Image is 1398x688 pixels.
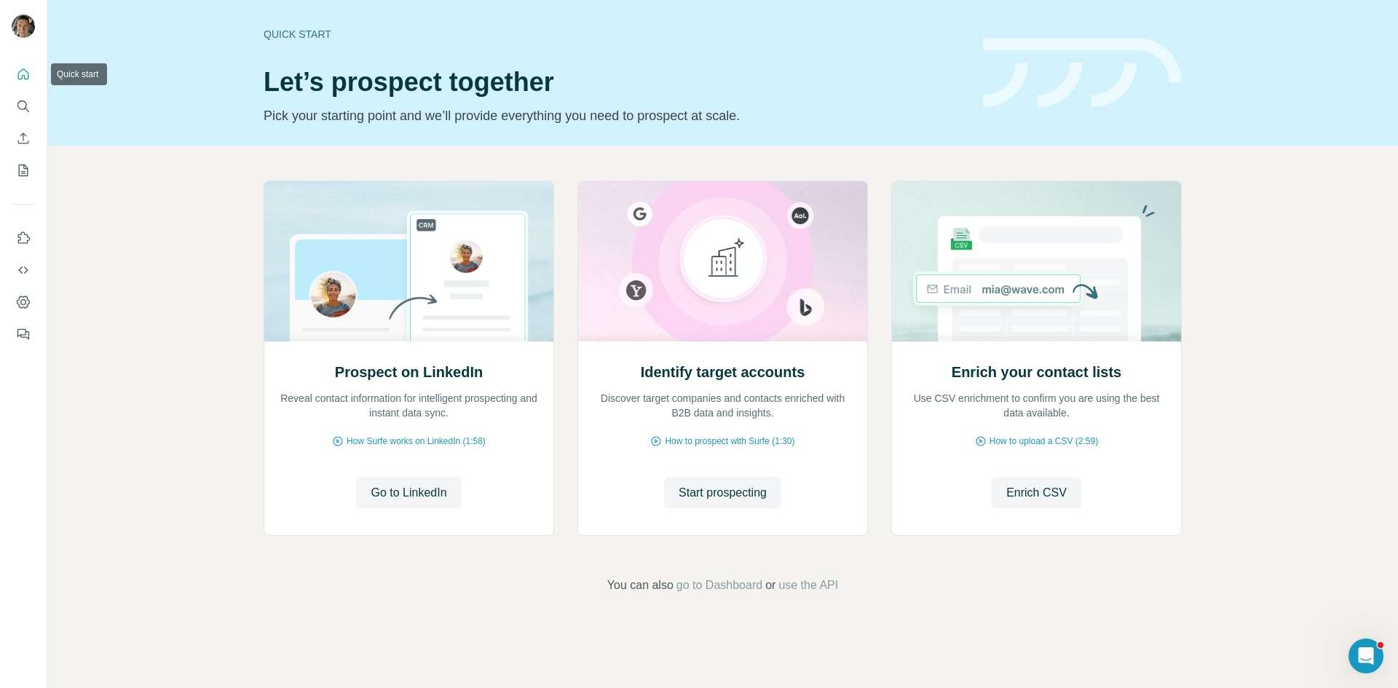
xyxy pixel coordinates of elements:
p: Reveal contact information for intelligent prospecting and instant data sync. [279,391,539,420]
iframe: Intercom live chat [1348,638,1383,673]
img: banner [983,38,1182,108]
button: My lists [12,157,35,183]
span: or [765,577,775,594]
h1: Let’s prospect together [264,68,965,97]
button: Dashboard [12,289,35,315]
button: Go to LinkedIn [356,477,461,509]
button: Enrich CSV [12,125,35,151]
span: How Surfe works on LinkedIn (1:58) [347,435,486,448]
span: How to upload a CSV (2:59) [990,435,1098,448]
span: How to prospect with Surfe (1:30) [665,435,794,448]
span: Go to LinkedIn [371,484,446,502]
h2: Enrich your contact lists [952,362,1121,382]
img: Enrich your contact lists [891,181,1182,341]
p: Use CSV enrichment to confirm you are using the best data available. [907,391,1166,420]
p: Discover target companies and contacts enriched with B2B data and insights. [593,391,853,420]
button: Start prospecting [664,477,781,509]
p: Pick your starting point and we’ll provide everything you need to prospect at scale. [264,106,965,126]
button: use the API [778,577,838,594]
span: Start prospecting [679,484,767,502]
button: Use Surfe API [12,257,35,283]
h2: Prospect on LinkedIn [335,362,483,382]
span: Enrich CSV [1006,484,1067,502]
img: Prospect on LinkedIn [264,181,554,341]
img: Identify target accounts [577,181,868,341]
button: Use Surfe on LinkedIn [12,225,35,251]
button: go to Dashboard [676,577,762,594]
span: You can also [607,577,674,594]
img: Avatar [12,15,35,38]
button: Quick start [12,61,35,87]
button: Search [12,93,35,119]
button: Feedback [12,321,35,347]
div: Quick start [264,27,965,41]
button: Enrich CSV [992,477,1081,509]
h2: Identify target accounts [641,362,805,382]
